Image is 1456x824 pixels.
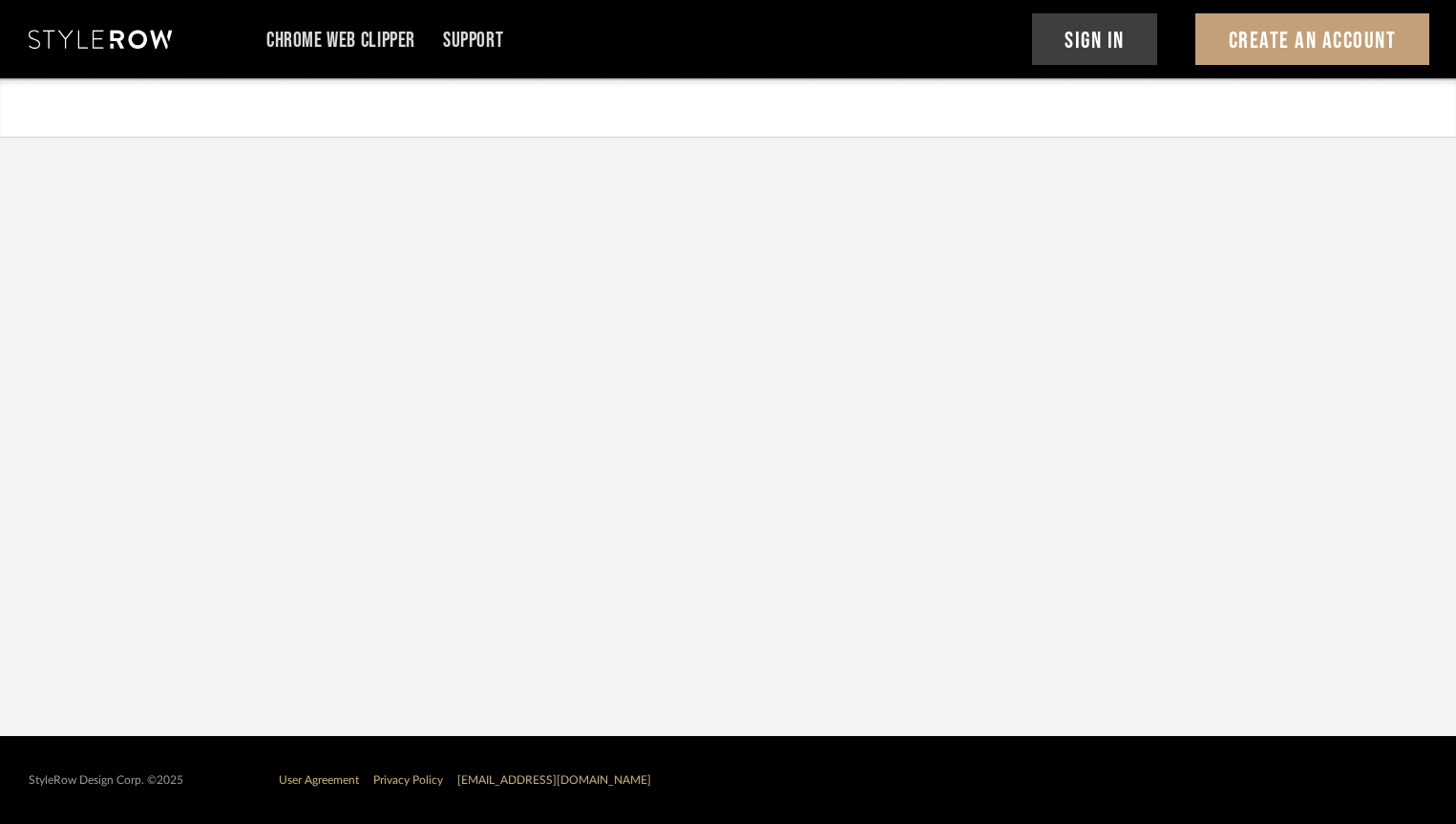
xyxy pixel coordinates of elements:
[457,774,651,786] a: [EMAIL_ADDRESS][DOMAIN_NAME]
[279,774,359,786] a: User Agreement
[266,33,415,49] a: Chrome Web Clipper
[29,773,183,788] div: StyleRow Design Corp. ©2025
[443,33,503,49] a: Support
[1195,13,1429,65] button: Create An Account
[373,774,443,786] a: Privacy Policy
[1032,13,1158,65] button: Sign In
